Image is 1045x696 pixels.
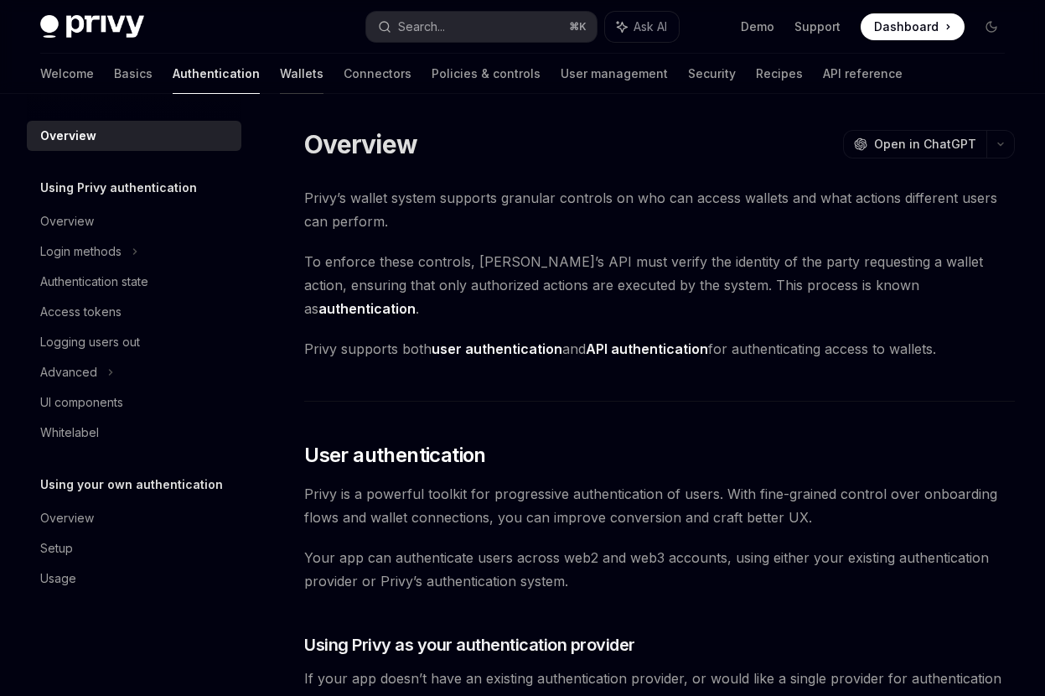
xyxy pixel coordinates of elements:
a: Wallets [280,54,323,94]
a: Basics [114,54,153,94]
div: Access tokens [40,302,122,322]
div: Advanced [40,362,97,382]
span: Dashboard [874,18,939,35]
a: Overview [27,503,241,533]
h5: Using your own authentication [40,475,223,495]
div: Whitelabel [40,423,99,443]
button: Search...⌘K [366,12,597,42]
a: Dashboard [861,13,965,40]
a: Authentication state [27,267,241,297]
span: Using Privy as your authentication provider [304,633,635,657]
span: ⌘ K [569,20,587,34]
a: Security [688,54,736,94]
span: Privy’s wallet system supports granular controls on who can access wallets and what actions diffe... [304,186,1015,233]
span: User authentication [304,442,486,469]
a: Policies & controls [432,54,541,94]
a: UI components [27,387,241,418]
a: User management [561,54,668,94]
a: Connectors [344,54,411,94]
a: Logging users out [27,327,241,357]
strong: user authentication [432,340,562,357]
div: Logging users out [40,332,140,352]
img: dark logo [40,15,144,39]
a: Whitelabel [27,418,241,448]
div: Search... [398,17,445,37]
a: Overview [27,121,241,151]
span: Privy is a powerful toolkit for progressive authentication of users. With fine-grained control ov... [304,482,1015,529]
strong: API authentication [586,340,708,357]
a: Authentication [173,54,260,94]
div: Overview [40,126,96,146]
a: Recipes [756,54,803,94]
h5: Using Privy authentication [40,178,197,198]
a: Support [794,18,841,35]
a: Setup [27,533,241,564]
a: Welcome [40,54,94,94]
span: Privy supports both and for authenticating access to wallets. [304,337,1015,361]
button: Open in ChatGPT [843,130,986,158]
a: Access tokens [27,297,241,327]
span: Your app can authenticate users across web2 and web3 accounts, using either your existing authent... [304,546,1015,593]
div: Setup [40,538,73,558]
a: API reference [823,54,903,94]
button: Ask AI [605,12,679,42]
a: Demo [741,18,774,35]
span: Ask AI [634,18,667,35]
span: To enforce these controls, [PERSON_NAME]’s API must verify the identity of the party requesting a... [304,250,1015,320]
span: Open in ChatGPT [874,136,976,153]
div: Usage [40,569,76,589]
a: Usage [27,564,241,594]
h1: Overview [304,129,417,159]
div: Overview [40,508,94,528]
div: Login methods [40,242,122,262]
div: UI components [40,392,123,413]
div: Overview [40,211,94,231]
button: Toggle dark mode [978,13,1005,40]
a: Overview [27,206,241,236]
div: Authentication state [40,272,148,292]
strong: authentication [318,300,416,317]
